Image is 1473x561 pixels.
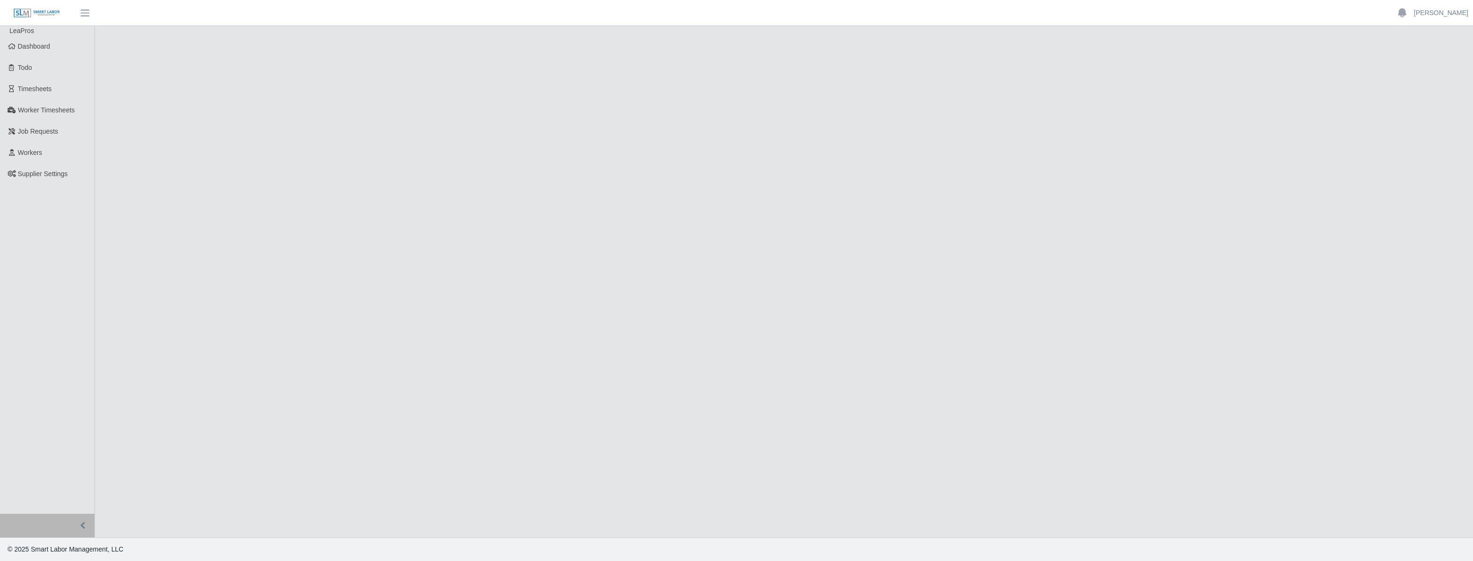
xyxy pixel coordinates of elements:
[18,85,52,93] span: Timesheets
[18,170,68,178] span: Supplier Settings
[18,42,51,50] span: Dashboard
[9,27,34,34] span: LeaPros
[18,106,75,114] span: Worker Timesheets
[1414,8,1468,18] a: [PERSON_NAME]
[13,8,60,18] img: SLM Logo
[18,127,59,135] span: Job Requests
[18,64,32,71] span: Todo
[8,545,123,553] span: © 2025 Smart Labor Management, LLC
[18,149,42,156] span: Workers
